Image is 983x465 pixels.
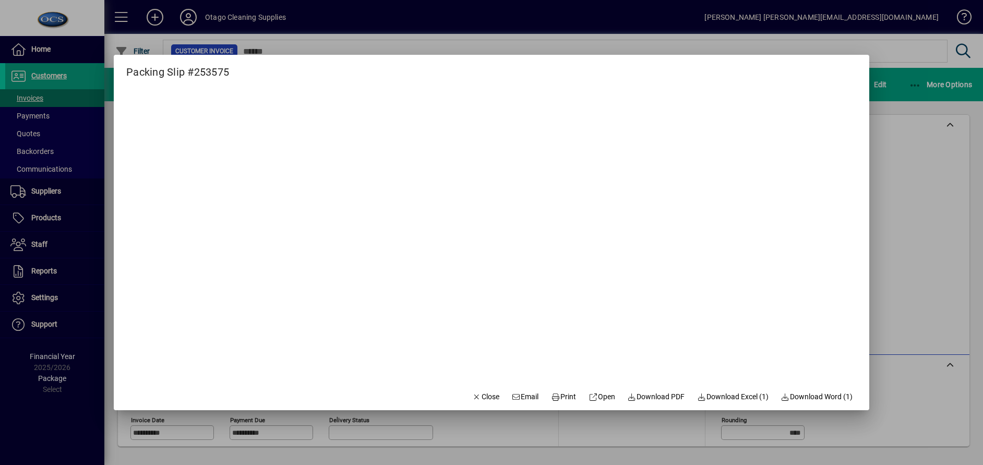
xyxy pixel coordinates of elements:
h2: Packing Slip #253575 [114,55,242,80]
button: Download Excel (1) [693,387,773,406]
span: Download Excel (1) [697,391,769,402]
button: Print [547,387,580,406]
span: Print [551,391,576,402]
span: Download PDF [628,391,685,402]
span: Open [589,391,615,402]
button: Close [468,387,504,406]
span: Close [472,391,499,402]
span: Download Word (1) [781,391,853,402]
a: Download PDF [624,387,689,406]
button: Email [508,387,543,406]
button: Download Word (1) [777,387,857,406]
span: Email [512,391,539,402]
a: Open [584,387,619,406]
